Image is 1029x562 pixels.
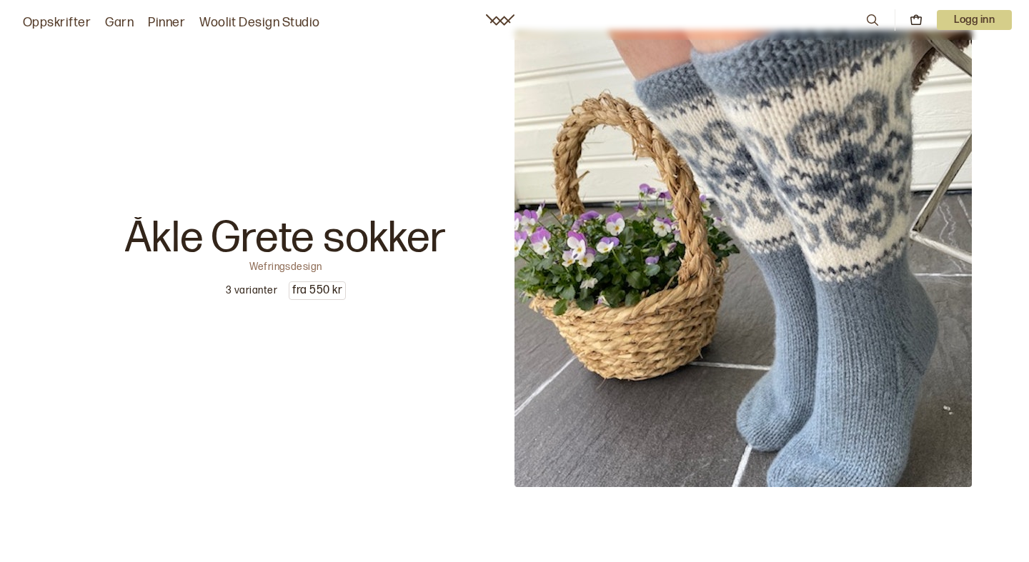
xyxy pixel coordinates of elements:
p: Logg inn [937,10,1012,30]
a: Pinner [148,13,185,33]
img: Wefringsdesign Caroline Nasjonalromantiske sokker som er inspirert av mammas gamle åkle. I Busker... [514,30,972,487]
p: Åkle Grete sokker [125,217,447,260]
p: 3 varianter [226,283,277,298]
a: Woolit Design Studio [199,13,320,33]
button: User dropdown [937,10,1012,30]
p: Wefringsdesign [249,260,322,270]
a: Garn [105,13,134,33]
a: Woolit [486,14,514,26]
a: Oppskrifter [23,13,91,33]
p: fra 550 kr [289,282,345,299]
a: Wefringsdesign Caroline Nasjonalromantiske sokker som er inspirert av mammas gamle åkle. I Busker... [51,30,978,487]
